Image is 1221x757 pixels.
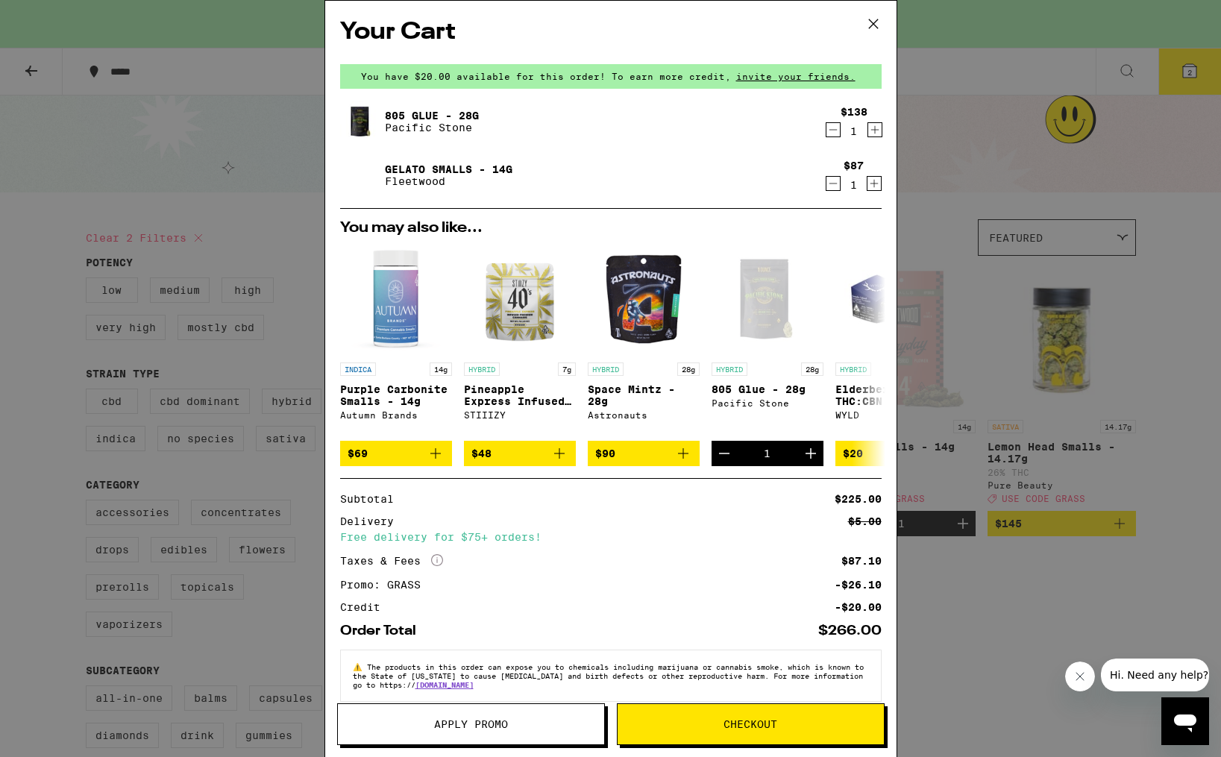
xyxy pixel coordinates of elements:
button: Add to bag [464,441,576,466]
img: 805 Glue - 28g [340,101,382,142]
button: Decrement [712,441,737,466]
div: STIIIZY [464,410,576,420]
button: Decrement [826,122,841,137]
div: Free delivery for $75+ orders! [340,532,882,542]
a: [DOMAIN_NAME] [415,680,474,689]
button: Add to bag [835,441,947,466]
div: $5.00 [848,516,882,527]
a: Open page for 805 Glue - 28g from Pacific Stone [712,243,823,441]
img: Astronauts - Space Mintz - 28g [588,243,700,355]
p: Purple Carbonite Smalls - 14g [340,383,452,407]
h2: Your Cart [340,16,882,49]
p: 7g [558,362,576,376]
div: Order Total [340,624,427,638]
a: Open page for Pineapple Express Infused - 7g from STIIIZY [464,243,576,441]
span: The products in this order can expose you to chemicals including marijuana or cannabis smoke, whi... [353,662,864,689]
button: Increment [867,122,882,137]
div: Pacific Stone [712,398,823,408]
span: $48 [471,447,492,459]
a: Open page for Space Mintz - 28g from Astronauts [588,243,700,441]
button: Add to bag [340,441,452,466]
div: 1 [764,447,770,459]
iframe: Message from company [1101,659,1209,691]
button: Increment [867,176,882,191]
img: STIIIZY - Pineapple Express Infused - 7g [464,243,576,355]
a: Open page for Purple Carbonite Smalls - 14g from Autumn Brands [340,243,452,441]
p: Elderberry THC:CBN 2:1 Gummies [835,383,947,407]
div: 1 [844,179,864,191]
div: -$26.10 [835,579,882,590]
div: Subtotal [340,494,404,504]
p: HYBRID [712,362,747,376]
img: Gelato Smalls - 14g [340,154,382,196]
p: HYBRID [835,362,871,376]
span: ⚠️ [353,662,367,671]
p: 28g [677,362,700,376]
p: 14g [430,362,452,376]
span: $69 [348,447,368,459]
div: Promo: GRASS [340,579,431,590]
div: -$20.00 [835,602,882,612]
img: WYLD - Elderberry THC:CBN 2:1 Gummies [835,243,947,355]
div: $138 [841,106,867,118]
span: $20 [843,447,863,459]
iframe: Button to launch messaging window [1161,697,1209,745]
button: Apply Promo [337,703,605,745]
div: 1 [841,125,867,137]
p: Fleetwood [385,175,512,187]
button: Increment [798,441,823,466]
span: $90 [595,447,615,459]
span: You have $20.00 available for this order! To earn more credit, [361,72,731,81]
div: You have $20.00 available for this order! To earn more credit,invite your friends. [340,64,882,89]
div: $87 [844,160,864,172]
div: Credit [340,602,391,612]
span: invite your friends. [731,72,861,81]
p: HYBRID [588,362,624,376]
div: $266.00 [818,624,882,638]
h2: You may also like... [340,221,882,236]
button: Add to bag [588,441,700,466]
p: HYBRID [464,362,500,376]
p: Space Mintz - 28g [588,383,700,407]
p: Pineapple Express Infused - 7g [464,383,576,407]
div: Delivery [340,516,404,527]
a: Open page for Elderberry THC:CBN 2:1 Gummies from WYLD [835,243,947,441]
div: Autumn Brands [340,410,452,420]
button: Checkout [617,703,885,745]
iframe: Close message [1065,662,1095,691]
div: $225.00 [835,494,882,504]
a: 805 Glue - 28g [385,110,479,122]
a: Gelato Smalls - 14g [385,163,512,175]
span: Apply Promo [434,719,508,729]
p: 805 Glue - 28g [712,383,823,395]
p: Pacific Stone [385,122,479,134]
div: Taxes & Fees [340,554,443,568]
div: WYLD [835,410,947,420]
p: 28g [801,362,823,376]
div: $87.10 [841,556,882,566]
img: Autumn Brands - Purple Carbonite Smalls - 14g [340,243,452,355]
button: Decrement [826,176,841,191]
div: Astronauts [588,410,700,420]
span: Checkout [724,719,777,729]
